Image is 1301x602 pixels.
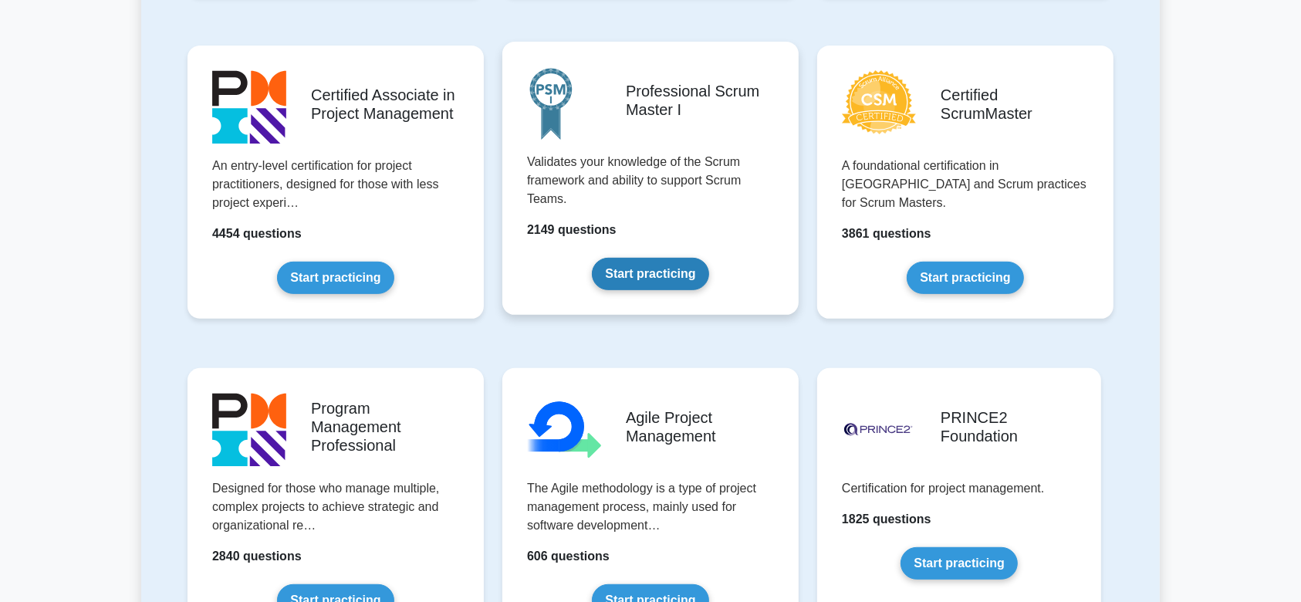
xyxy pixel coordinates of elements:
[907,262,1023,294] a: Start practicing
[901,547,1017,580] a: Start practicing
[592,258,708,290] a: Start practicing
[277,262,394,294] a: Start practicing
